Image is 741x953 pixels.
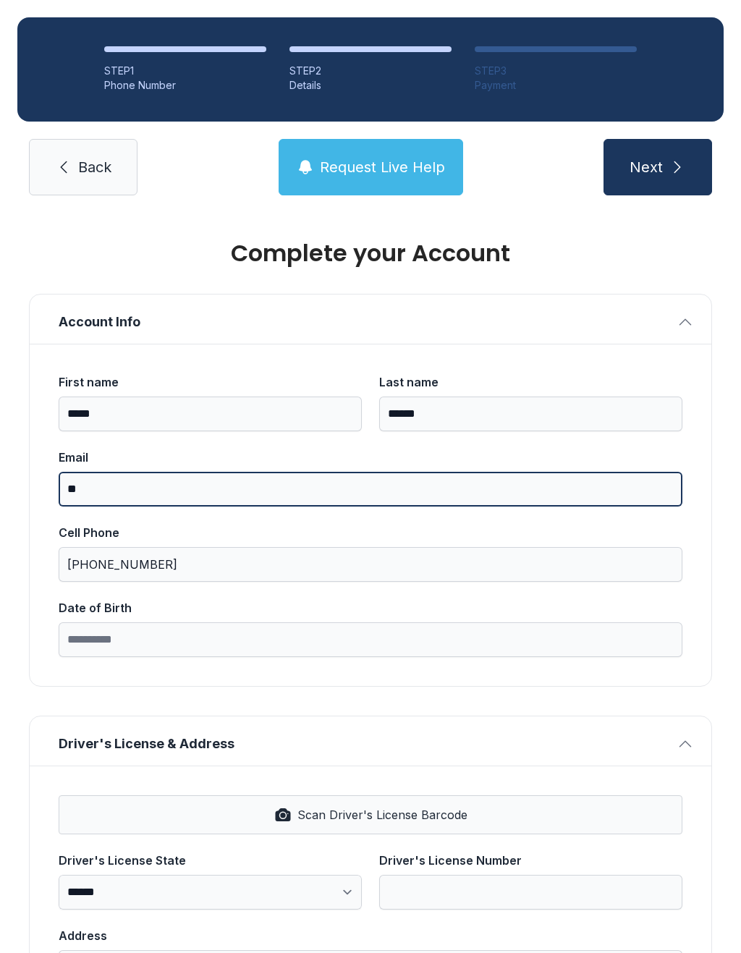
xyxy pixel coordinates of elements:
[297,806,467,823] span: Scan Driver's License Barcode
[29,242,712,265] h1: Complete your Account
[59,547,682,582] input: Cell Phone
[59,875,362,910] select: Driver's License State
[475,64,637,78] div: STEP 3
[59,397,362,431] input: First name
[104,64,266,78] div: STEP 1
[104,78,266,93] div: Phone Number
[59,622,682,657] input: Date of Birth
[379,397,682,431] input: Last name
[30,716,711,766] button: Driver's License & Address
[630,157,663,177] span: Next
[59,449,682,466] div: Email
[59,524,682,541] div: Cell Phone
[59,312,671,332] span: Account Info
[379,373,682,391] div: Last name
[475,78,637,93] div: Payment
[59,927,682,944] div: Address
[379,875,682,910] input: Driver's License Number
[30,295,711,344] button: Account Info
[320,157,445,177] span: Request Live Help
[59,472,682,507] input: Email
[289,64,452,78] div: STEP 2
[59,599,682,617] div: Date of Birth
[379,852,682,869] div: Driver's License Number
[59,373,362,391] div: First name
[289,78,452,93] div: Details
[59,852,362,869] div: Driver's License State
[78,157,111,177] span: Back
[59,734,671,754] span: Driver's License & Address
